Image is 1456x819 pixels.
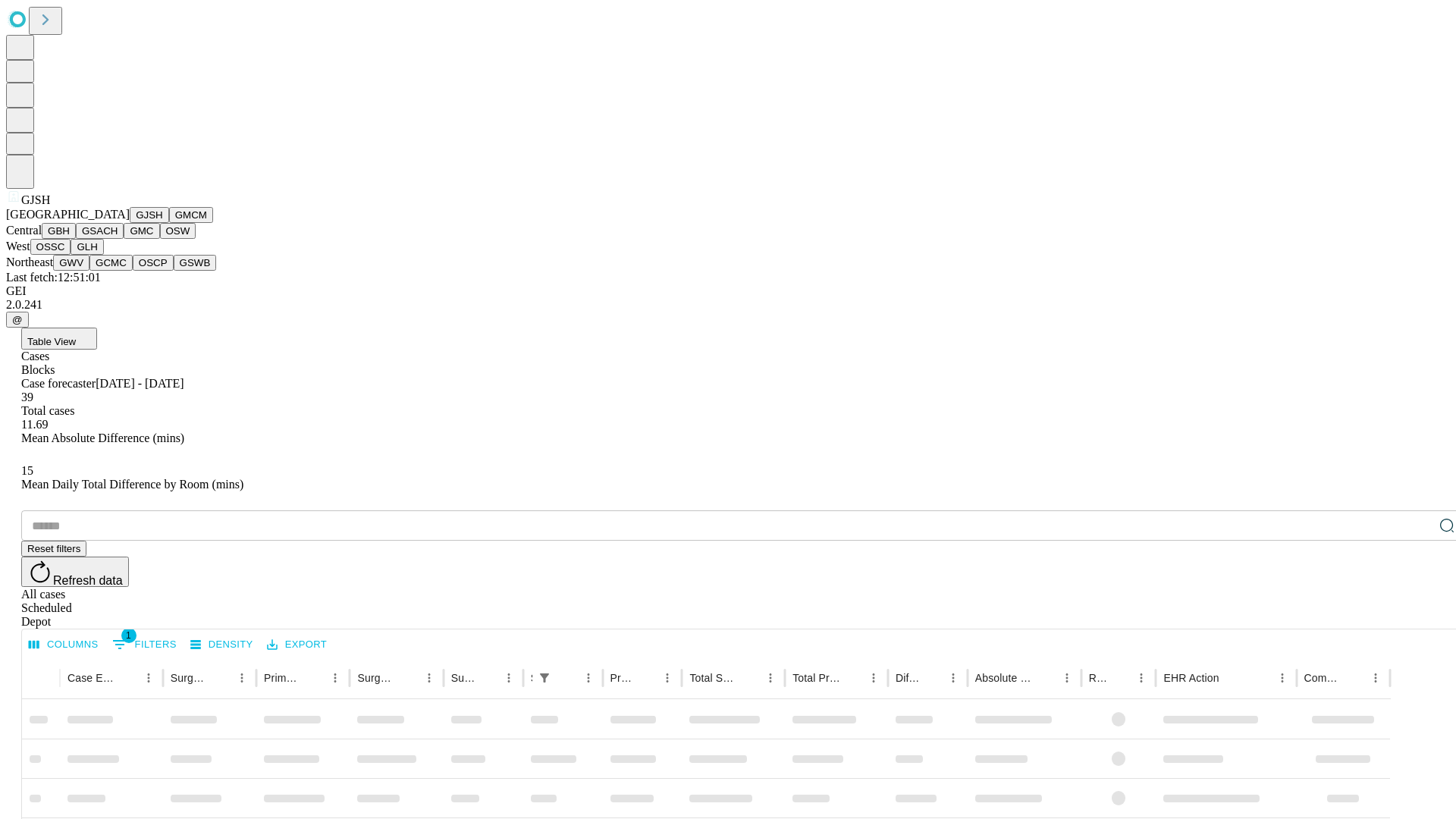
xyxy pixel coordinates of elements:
button: Menu [943,667,964,689]
button: Sort [557,667,578,689]
div: Absolute Difference [975,672,1034,684]
button: Menu [498,667,519,689]
button: Density [187,633,257,657]
div: Predicted In Room Duration [610,672,635,684]
div: Surgery Date [451,672,475,684]
div: Surgeon Name [171,672,209,684]
button: Reset filters [21,541,86,557]
span: Reset filters [27,543,80,554]
button: Sort [477,667,498,689]
span: Mean Daily Total Difference by Room (mins) [21,478,243,491]
span: 1 [121,628,136,643]
div: Total Predicted Duration [792,672,840,684]
button: Menu [760,667,781,689]
div: Surgery Name [357,672,395,684]
div: Case Epic Id [67,672,115,684]
button: Menu [1272,667,1293,689]
button: Sort [921,667,943,689]
div: 1 active filter [534,667,555,689]
button: GMCM [169,207,213,223]
button: Sort [1035,667,1056,689]
span: Last fetch: 12:51:01 [6,271,101,284]
div: Scheduled In Room Duration [531,672,532,684]
button: Menu [1131,667,1152,689]
button: Sort [117,667,138,689]
button: Menu [578,667,599,689]
button: Sort [1109,667,1131,689]
button: Sort [1344,667,1365,689]
div: Total Scheduled Duration [689,672,737,684]
span: Northeast [6,256,53,268]
button: @ [6,312,29,328]
button: Sort [210,667,231,689]
button: Sort [1221,667,1242,689]
button: Sort [303,667,325,689]
button: Menu [1056,667,1078,689]
button: OSSC [30,239,71,255]
div: Comments [1304,672,1342,684]
button: Menu [863,667,884,689]
div: Difference [896,672,920,684]
button: GWV [53,255,89,271]
span: 11.69 [21,418,48,431]
span: GJSH [21,193,50,206]
button: Menu [138,667,159,689]
button: Sort [842,667,863,689]
span: Refresh data [53,574,123,587]
button: GMC [124,223,159,239]
button: Sort [397,667,419,689]
button: Export [263,633,331,657]
button: Menu [419,667,440,689]
span: 39 [21,391,33,403]
span: @ [12,314,23,325]
div: 2.0.241 [6,298,1450,312]
button: Show filters [108,632,180,657]
button: Menu [231,667,253,689]
button: Menu [325,667,346,689]
button: Select columns [25,633,102,657]
span: [GEOGRAPHIC_DATA] [6,208,130,221]
button: GSACH [76,223,124,239]
div: Primary Service [264,672,302,684]
span: Mean Absolute Difference (mins) [21,431,184,444]
span: West [6,240,30,253]
button: GBH [42,223,76,239]
button: OSW [160,223,196,239]
span: [DATE] - [DATE] [96,377,184,390]
span: 15 [21,464,33,477]
button: Menu [657,667,678,689]
button: Menu [1365,667,1386,689]
button: GSWB [174,255,217,271]
button: Show filters [534,667,555,689]
button: Sort [635,667,657,689]
button: GJSH [130,207,169,223]
button: Refresh data [21,557,129,587]
div: EHR Action [1163,672,1219,684]
span: Case forecaster [21,377,96,390]
button: GLH [71,239,103,255]
button: OSCP [133,255,174,271]
span: Table View [27,336,76,347]
span: Total cases [21,404,74,417]
span: Central [6,224,42,237]
button: GCMC [89,255,133,271]
div: Resolved in EHR [1089,672,1109,684]
button: Table View [21,328,97,350]
button: Sort [739,667,760,689]
div: GEI [6,284,1450,298]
